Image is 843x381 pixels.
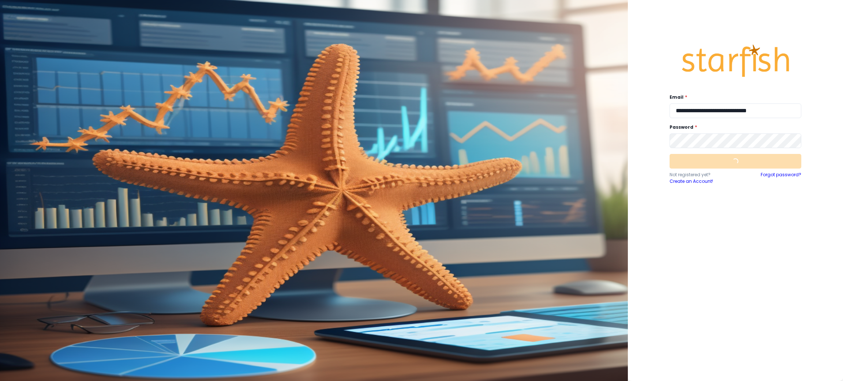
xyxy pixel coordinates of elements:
p: Not registered yet? [670,171,735,178]
a: Forgot password? [761,171,801,185]
a: Create an Account! [670,178,735,185]
label: Email [670,94,797,101]
label: Password [670,124,797,131]
img: Logo.42cb71d561138c82c4ab.png [681,38,790,84]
